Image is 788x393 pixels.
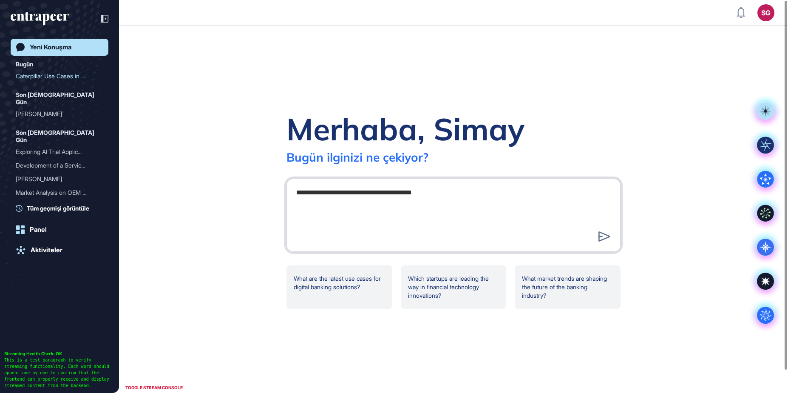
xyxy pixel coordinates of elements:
[16,107,103,121] div: Reese
[16,172,96,186] div: [PERSON_NAME]
[11,39,108,56] a: Yeni Konuşma
[16,59,33,69] div: Bugün
[401,265,507,309] div: Which startups are leading the way in financial technology innovations?
[16,172,103,186] div: Reese
[16,128,103,145] div: Son [DEMOGRAPHIC_DATA] Gün
[286,110,524,148] div: Merhaba, Simay
[16,145,103,159] div: Exploring AI Trial Applications and Innovations
[16,145,96,159] div: Exploring AI Trial Applic...
[11,221,108,238] a: Panel
[11,242,108,259] a: Aktiviteler
[16,186,96,199] div: Market Analysis on OEM So...
[16,159,96,172] div: Development of a Service ...
[30,226,47,234] div: Panel
[11,12,69,26] div: entrapeer-logo
[30,43,71,51] div: Yeni Konuşma
[286,265,392,309] div: What are the latest use cases for digital banking solutions?
[515,265,621,309] div: What market trends are shaping the future of the banking industry?
[16,90,103,107] div: Son [DEMOGRAPHIC_DATA] Gün
[16,186,103,199] div: Market Analysis on OEM Solutions in Mining
[757,4,774,21] button: SG
[286,150,428,165] div: Bugün ilginizi ne çekiyor?
[16,69,103,83] div: Caterpillar Use Cases in Various Industries
[16,159,103,172] div: Development of a Service Level Management Model for Consulting
[16,107,96,121] div: [PERSON_NAME]
[31,246,62,254] div: Aktiviteler
[16,204,108,213] a: Tüm geçmişi görüntüle
[27,204,89,213] span: Tüm geçmişi görüntüle
[123,382,185,393] div: TOGGLE STREAM CONSOLE
[16,69,96,83] div: Caterpillar Use Cases in ...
